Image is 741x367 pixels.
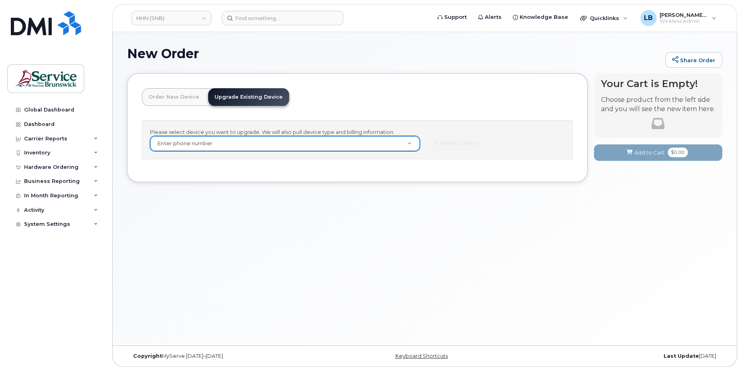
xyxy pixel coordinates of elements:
[142,120,573,159] div: Please select device you want to upgrade. We will also pull device type and billing information.
[634,149,664,156] span: Add to Cart
[395,353,447,359] a: Keyboard Shortcuts
[127,47,661,61] h1: New Order
[524,353,722,359] div: [DATE]
[127,353,326,359] div: MyServe [DATE]–[DATE]
[668,148,688,157] span: $0.00
[142,88,206,106] a: Order New Device
[601,78,715,89] h4: Your Cart is Empty!
[664,353,699,359] strong: Last Update
[601,95,715,114] p: Choose product from the left side and you will see the new item here.
[133,353,162,359] strong: Copyright
[208,88,289,106] a: Upgrade Existing Device
[665,52,722,68] a: Share Order
[150,136,419,151] a: Enter phone number
[152,140,213,147] span: Enter phone number
[594,144,722,161] button: Add to Cart $0.00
